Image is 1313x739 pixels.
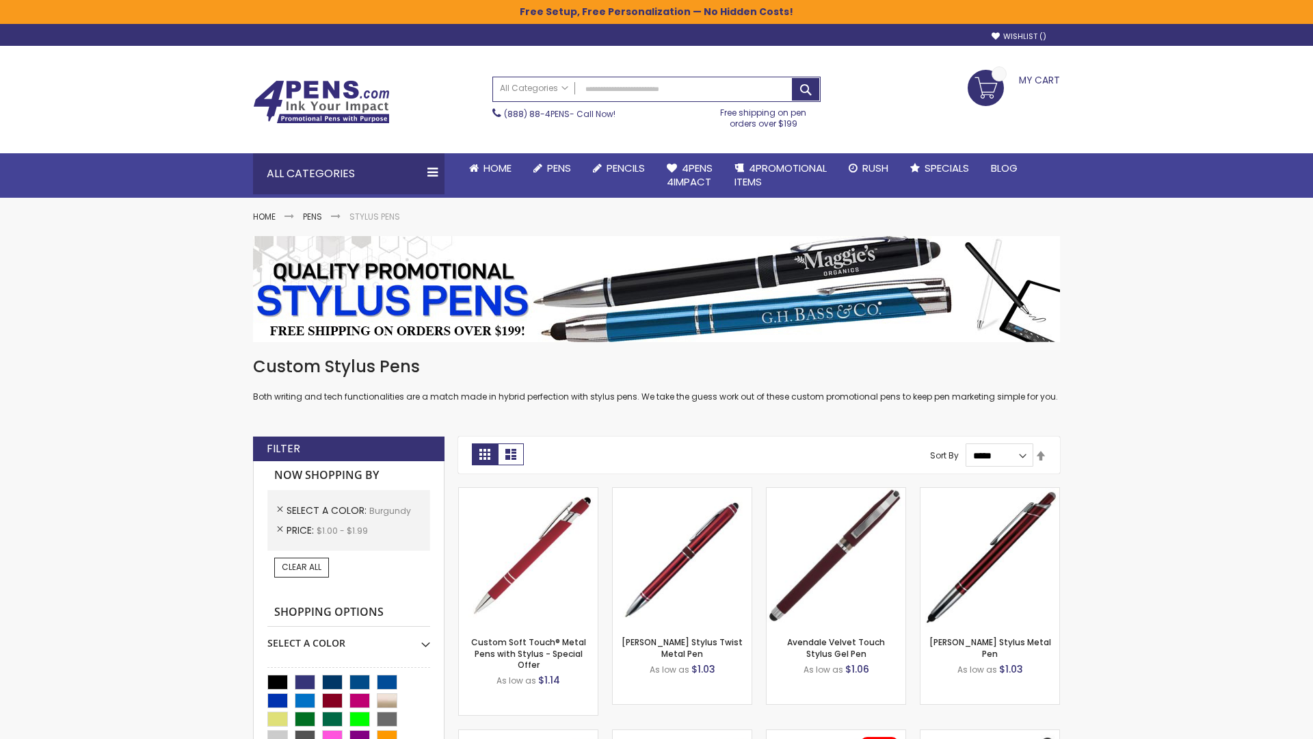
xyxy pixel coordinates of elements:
strong: Filter [267,441,300,456]
span: Price [287,523,317,537]
span: $1.14 [538,673,560,687]
strong: Shopping Options [267,598,430,627]
span: Pens [547,161,571,175]
span: As low as [496,675,536,686]
a: Pencils [582,153,656,183]
span: As low as [650,664,689,675]
a: Custom Soft Touch® Metal Pens with Stylus-Burgundy [459,487,598,499]
span: $1.06 [845,662,869,676]
span: Home [483,161,512,175]
span: - Call Now! [504,108,615,120]
span: $1.00 - $1.99 [317,525,368,536]
span: All Categories [500,83,568,94]
img: Olson Stylus Metal Pen-Burgundy [920,488,1059,627]
a: (888) 88-4PENS [504,108,570,120]
a: Wishlist [992,31,1046,42]
a: Pens [303,211,322,222]
img: Colter Stylus Twist Metal Pen-Burgundy [613,488,752,627]
a: Custom Soft Touch® Metal Pens with Stylus - Special Offer [471,636,586,670]
span: $1.03 [691,662,715,676]
a: Olson Stylus Metal Pen-Burgundy [920,487,1059,499]
a: [PERSON_NAME] Stylus Twist Metal Pen [622,636,743,659]
strong: Now Shopping by [267,461,430,490]
strong: Grid [472,443,498,465]
span: As low as [957,664,997,675]
a: Avendale Velvet Touch Stylus Gel Pen [787,636,885,659]
a: [PERSON_NAME] Stylus Metal Pen [929,636,1051,659]
img: Custom Soft Touch® Metal Pens with Stylus-Burgundy [459,488,598,627]
div: Free shipping on pen orders over $199 [706,102,821,129]
a: Blog [980,153,1029,183]
a: Avendale Velvet Touch Stylus Gel Pen-Burgundy [767,487,905,499]
a: Home [458,153,522,183]
img: 4Pens Custom Pens and Promotional Products [253,80,390,124]
a: All Categories [493,77,575,100]
div: Both writing and tech functionalities are a match made in hybrid perfection with stylus pens. We ... [253,356,1060,403]
h1: Custom Stylus Pens [253,356,1060,378]
span: Pencils [607,161,645,175]
span: Blog [991,161,1018,175]
span: Burgundy [369,505,411,517]
a: Home [253,211,276,222]
a: Pens [522,153,582,183]
a: Rush [838,153,899,183]
span: Specials [925,161,969,175]
a: Clear All [274,558,329,577]
span: Rush [862,161,888,175]
span: Select A Color [287,504,369,517]
strong: Stylus Pens [349,211,400,222]
a: 4Pens4impact [656,153,724,198]
label: Sort By [930,450,959,461]
img: Stylus Pens [253,236,1060,342]
span: Clear All [282,561,321,573]
img: Avendale Velvet Touch Stylus Gel Pen-Burgundy [767,488,905,627]
a: Specials [899,153,980,183]
a: Colter Stylus Twist Metal Pen-Burgundy [613,487,752,499]
span: 4PROMOTIONAL ITEMS [734,161,827,189]
span: $1.03 [999,662,1023,676]
div: All Categories [253,153,445,194]
span: As low as [804,664,843,675]
a: 4PROMOTIONALITEMS [724,153,838,198]
div: Select A Color [267,627,430,650]
span: 4Pens 4impact [667,161,713,189]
